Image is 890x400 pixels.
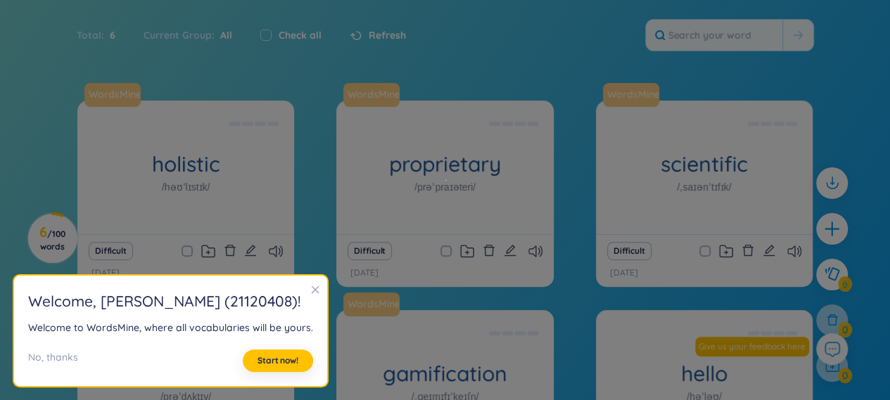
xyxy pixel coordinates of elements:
button: delete [742,241,754,261]
div: Current Group : [129,20,246,50]
span: Refresh [369,27,406,43]
label: Check all [279,27,322,43]
input: Search your word [646,20,782,51]
h1: hello [596,361,813,386]
div: Total : [77,20,129,50]
button: Start now! [243,349,313,372]
button: delete [224,241,236,261]
h1: proprietary [336,152,553,176]
span: plus [823,220,841,238]
button: edit [763,241,775,261]
button: delete [483,241,495,261]
span: / 100 words [40,228,65,252]
a: WordsMine [343,83,405,107]
button: Difficult [89,242,133,260]
h2: Welcome , [PERSON_NAME] (21120408) ! [28,290,313,313]
a: WordsMine [342,87,401,101]
a: WordsMine [83,87,142,101]
p: [DATE] [91,266,120,280]
a: WordsMine [343,292,405,316]
span: 6 [104,27,115,43]
button: edit [244,241,257,261]
h1: /ˌsaɪənˈtɪfɪk/ [677,179,731,195]
span: All [215,29,232,41]
span: close [310,285,320,295]
a: WordsMine [602,87,661,101]
button: Difficult [607,242,651,260]
h3: 6 [37,226,68,252]
button: Difficult [348,242,392,260]
a: WordsMine [84,83,146,107]
h1: /prəˈpraɪəteri/ [414,179,476,195]
h1: gamification [336,361,553,386]
span: edit [763,244,775,257]
div: Welcome to WordsMine, where all vocabularies will be yours. [28,320,313,335]
span: edit [504,244,516,257]
span: edit [244,244,257,257]
span: delete [742,244,754,257]
button: edit [504,241,516,261]
span: delete [224,244,236,257]
div: No, thanks [28,349,78,372]
a: WordsMine [603,83,665,107]
span: Start now! [258,355,298,366]
h1: /həʊˈlɪstɪk/ [162,179,210,195]
a: WordsMine [342,297,401,311]
p: [DATE] [350,266,379,280]
span: delete [483,244,495,257]
h1: holistic [77,152,294,176]
p: [DATE] [610,266,638,280]
h1: scientific [596,152,813,176]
